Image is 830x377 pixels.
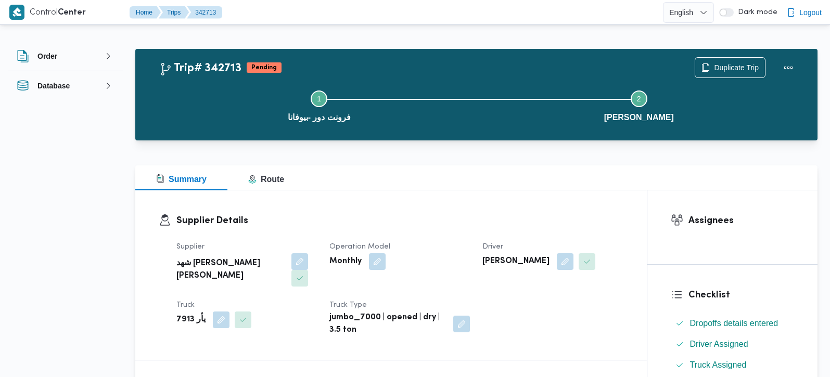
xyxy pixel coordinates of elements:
[329,302,367,308] span: Truck Type
[482,255,550,268] b: [PERSON_NAME]
[799,6,822,19] span: Logout
[783,2,826,23] button: Logout
[176,314,206,326] b: يأر 7913
[58,9,86,17] b: Center
[690,319,778,328] span: Dropoffs details entered
[159,62,241,75] h2: Trip# 342713
[690,340,748,348] span: Driver Assigned
[288,111,351,124] span: فرونت دور -بيوفانا
[734,8,777,17] span: Dark mode
[329,311,446,336] b: jumbo_7000 | opened | dry | 3.5 ton
[604,111,674,124] span: [PERSON_NAME]
[251,64,277,71] b: Pending
[690,338,748,350] span: Driver Assigned
[695,57,765,78] button: Duplicate Trip
[482,243,503,250] span: Driver
[187,6,222,19] button: 342713
[130,6,161,19] button: Home
[671,336,795,353] button: Driver Assigned
[17,50,114,62] button: Order
[247,62,282,73] span: Pending
[156,175,207,184] span: Summary
[176,302,195,308] span: Truck
[671,315,795,332] button: Dropoffs details entered
[690,360,747,369] span: Truck Assigned
[17,80,114,92] button: Database
[690,317,778,330] span: Dropoffs details entered
[690,359,747,371] span: Truck Assigned
[9,5,24,20] img: X8yXhbKr1z7QwAAAABJRU5ErkJggg==
[37,50,57,62] h3: Order
[637,95,641,103] span: 2
[714,61,759,74] span: Duplicate Trip
[248,175,284,184] span: Route
[176,257,284,282] b: شهد [PERSON_NAME] [PERSON_NAME]
[329,255,362,268] b: Monthly
[688,214,795,228] h3: Assignees
[479,78,799,132] button: [PERSON_NAME]
[159,6,189,19] button: Trips
[688,288,795,302] h3: Checklist
[671,357,795,373] button: Truck Assigned
[778,57,799,78] button: Actions
[159,78,479,132] button: فرونت دور -بيوفانا
[317,95,321,103] span: 1
[329,243,390,250] span: Operation Model
[37,80,70,92] h3: Database
[176,214,623,228] h3: Supplier Details
[176,243,205,250] span: Supplier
